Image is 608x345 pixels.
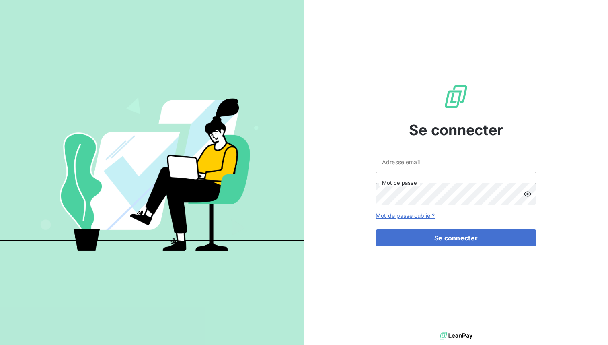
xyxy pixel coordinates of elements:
[443,84,469,109] img: Logo LeanPay
[376,151,536,173] input: placeholder
[440,330,472,342] img: logo
[409,119,503,141] span: Se connecter
[376,229,536,246] button: Se connecter
[376,212,435,219] a: Mot de passe oublié ?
